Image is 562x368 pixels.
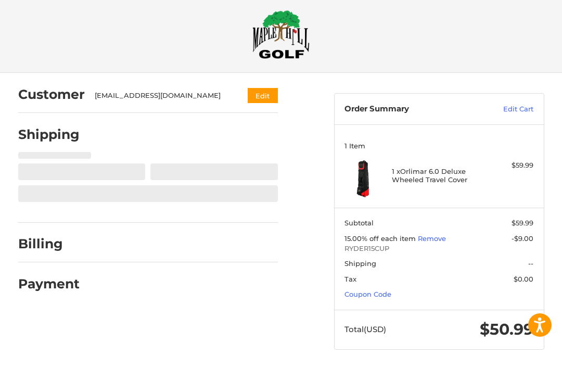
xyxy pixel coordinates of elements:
h3: 1 Item [344,142,533,150]
a: Remove [418,234,446,243]
span: -$9.00 [512,234,533,243]
span: $0.00 [514,275,533,283]
span: Subtotal [344,219,374,227]
span: $50.99 [480,320,533,339]
span: 15.00% off each item [344,234,418,243]
h2: Payment [18,276,80,292]
h3: Order Summary [344,104,473,115]
span: Tax [344,275,356,283]
button: Edit [248,88,278,103]
span: RYDER15CUP [344,244,533,254]
div: [EMAIL_ADDRESS][DOMAIN_NAME] [95,91,227,101]
a: Edit Cart [473,104,533,115]
span: -- [528,259,533,268]
h2: Shipping [18,126,80,143]
h2: Billing [18,236,79,252]
span: Total (USD) [344,324,386,334]
h2: Customer [18,86,85,103]
div: $59.99 [486,160,533,171]
img: Maple Hill Golf [252,10,310,59]
span: Shipping [344,259,376,268]
h4: 1 x Orlimar 6.0 Deluxe Wheeled Travel Cover [392,167,484,184]
span: $59.99 [512,219,533,227]
a: Coupon Code [344,290,391,298]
